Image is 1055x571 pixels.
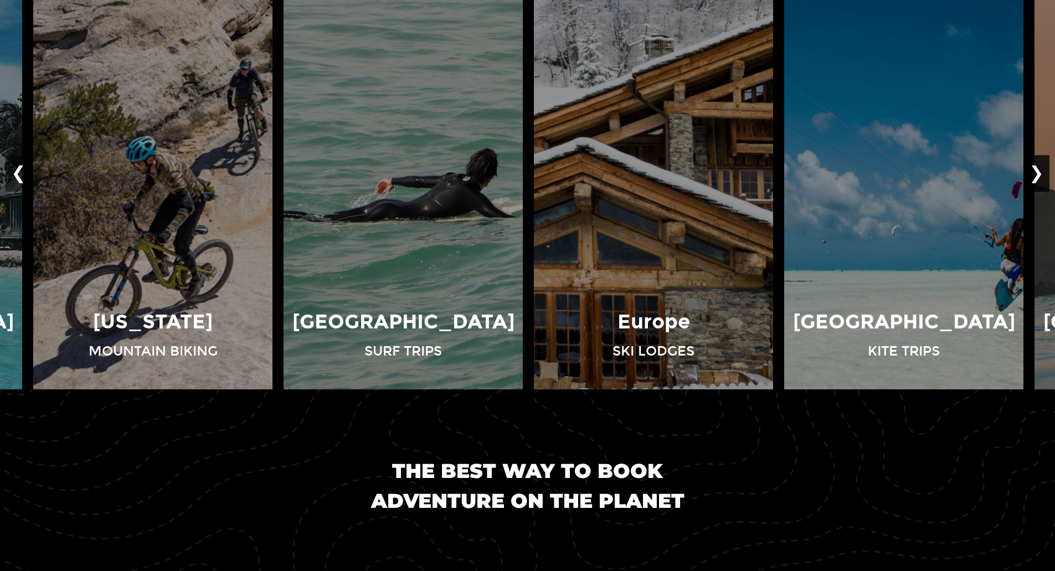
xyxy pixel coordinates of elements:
button: ❯ [1023,155,1049,192]
p: [GEOGRAPHIC_DATA] [292,308,514,336]
p: Mountain Biking [89,342,218,361]
p: Kite Trips [868,342,940,361]
p: Europe [617,308,690,336]
p: Surf Trips [364,342,442,361]
p: Ski Lodges [613,342,694,361]
p: [US_STATE] [93,308,213,336]
p: [GEOGRAPHIC_DATA] [793,308,1015,336]
h1: The best way to book adventure on the planet [334,456,722,516]
button: ❮ [6,155,32,192]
